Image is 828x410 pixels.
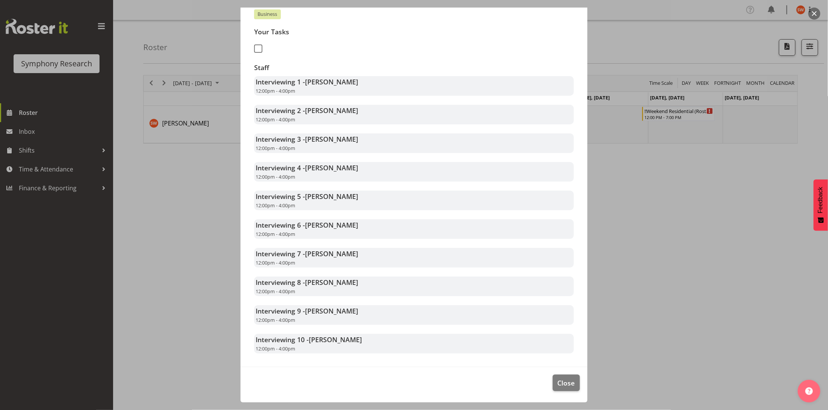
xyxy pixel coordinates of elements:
span: [PERSON_NAME] [305,220,358,229]
img: help-xxl-2.png [805,387,813,395]
span: 12:00pm - 4:00pm [256,259,295,266]
span: [PERSON_NAME] [305,306,358,315]
span: 12:00pm - 4:00pm [256,288,295,295]
span: 12:00pm - 4:00pm [256,173,295,180]
strong: Interviewing 7 - [256,249,358,258]
span: [PERSON_NAME] [305,163,358,172]
button: Close [553,375,580,391]
span: [PERSON_NAME] [309,335,362,344]
h3: Skills [254,0,574,8]
span: 12:00pm - 4:00pm [256,202,295,209]
strong: Interviewing 2 - [256,106,358,115]
span: [PERSON_NAME] [305,278,358,287]
span: 12:00pm - 4:00pm [256,145,295,151]
span: Close [558,378,575,388]
span: 12:00pm - 4:00pm [256,231,295,237]
strong: Interviewing 1 - [256,77,358,86]
h3: Staff [254,64,574,72]
strong: Interviewing 3 - [256,135,358,144]
strong: Interviewing 6 - [256,220,358,229]
strong: Interviewing 5 - [256,192,358,201]
strong: Interviewing 9 - [256,306,358,315]
span: [PERSON_NAME] [305,77,358,86]
strong: Interviewing 4 - [256,163,358,172]
span: [PERSON_NAME] [305,106,358,115]
span: 12:00pm - 4:00pm [256,317,295,323]
span: [PERSON_NAME] [305,192,358,201]
span: 12:00pm - 4:00pm [256,116,295,123]
button: Feedback - Show survey [814,179,828,231]
span: Feedback [817,187,824,213]
span: [PERSON_NAME] [305,135,358,144]
strong: Interviewing 10 - [256,335,362,344]
h3: Your Tasks [254,28,409,36]
span: Business [258,11,278,18]
span: [PERSON_NAME] [305,249,358,258]
span: 12:00pm - 4:00pm [256,345,295,352]
span: 12:00pm - 4:00pm [256,87,295,94]
strong: Interviewing 8 - [256,278,358,287]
